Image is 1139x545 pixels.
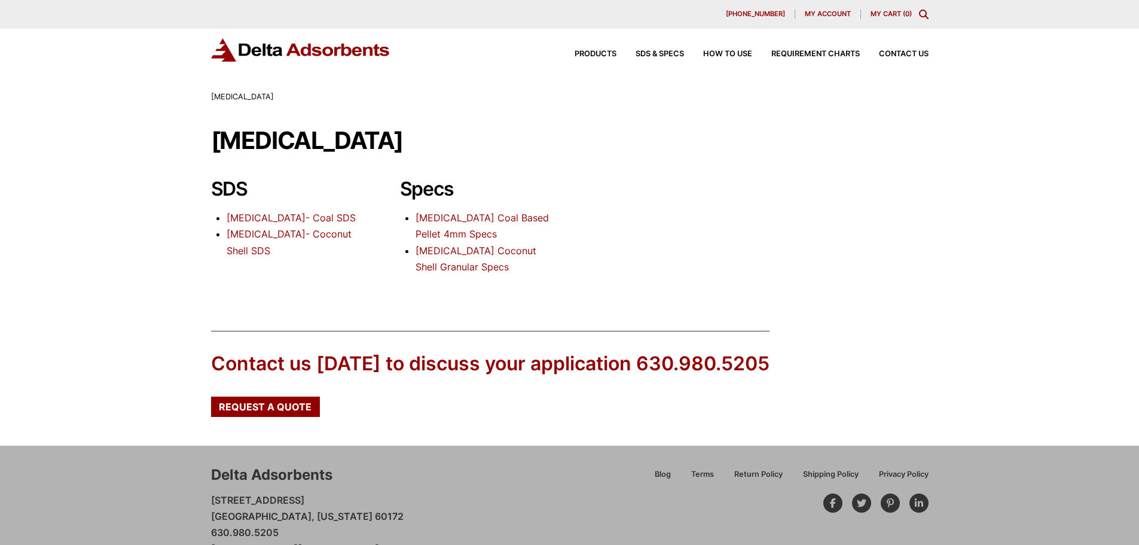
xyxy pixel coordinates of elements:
a: [PHONE_NUMBER] [716,10,795,19]
a: SDS & SPECS [616,50,684,58]
a: Privacy Policy [869,468,929,489]
a: Terms [681,468,724,489]
span: Contact Us [879,50,929,58]
a: Return Policy [724,468,793,489]
a: [MEDICAL_DATA] Coal Based Pellet 4mm Specs [416,212,549,240]
span: Products [575,50,616,58]
a: Shipping Policy [793,468,869,489]
div: Toggle Modal Content [919,10,929,19]
span: Privacy Policy [879,471,929,479]
h2: Specs [400,178,551,200]
div: Contact us [DATE] to discuss your application 630.980.5205 [211,351,769,377]
a: Request a Quote [211,397,320,417]
span: Terms [691,471,714,479]
span: My account [805,11,851,17]
span: Request a Quote [219,402,312,412]
img: Delta Adsorbents [211,38,390,62]
div: Delta Adsorbents [211,465,332,485]
a: [MEDICAL_DATA] Coconut Shell Granular Specs [416,245,536,273]
a: Contact Us [860,50,929,58]
a: Products [555,50,616,58]
h1: [MEDICAL_DATA] [211,127,929,154]
span: Requirement Charts [771,50,860,58]
a: [MEDICAL_DATA]- Coal SDS [227,212,356,224]
span: How to Use [703,50,752,58]
a: How to Use [684,50,752,58]
span: Shipping Policy [803,471,859,479]
a: My Cart (0) [871,10,912,18]
span: SDS & SPECS [636,50,684,58]
a: Blog [645,468,681,489]
a: My account [795,10,861,19]
span: [PHONE_NUMBER] [726,11,785,17]
span: [MEDICAL_DATA] [211,92,274,101]
a: [MEDICAL_DATA]- Coconut Shell SDS [227,228,352,256]
span: 0 [905,10,909,18]
a: Requirement Charts [752,50,860,58]
h2: SDS [211,178,362,200]
span: Blog [655,471,671,479]
span: Return Policy [734,471,783,479]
